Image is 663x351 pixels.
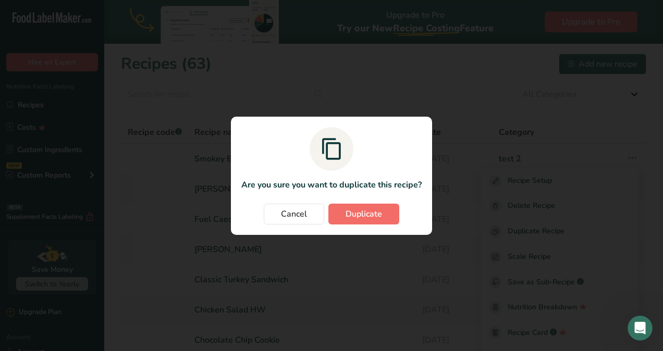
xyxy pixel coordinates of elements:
[241,179,422,191] p: Are you sure you want to duplicate this recipe?
[346,208,382,220] span: Duplicate
[281,208,307,220] span: Cancel
[628,316,653,341] iframe: Intercom live chat
[264,204,324,224] button: Cancel
[328,204,399,224] button: Duplicate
